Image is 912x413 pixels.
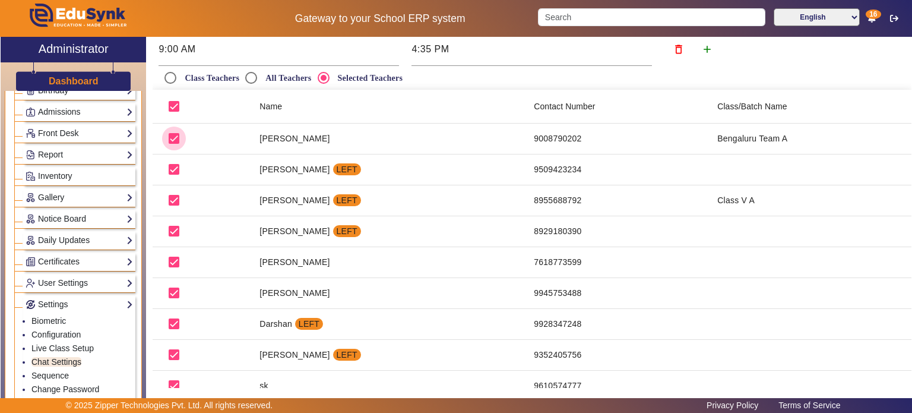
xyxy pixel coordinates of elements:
[26,169,133,183] a: Inventory
[524,370,708,401] td: 9610574777
[38,171,72,181] span: Inventory
[250,216,524,247] td: [PERSON_NAME]
[250,90,524,123] th: Name
[524,185,708,216] td: 8955688792
[335,73,403,83] label: Selected Teachers
[153,66,911,90] mat-radio-group: Select an option
[31,343,94,353] a: Live Class Setup
[708,123,911,154] td: Bengaluru Team A
[524,247,708,278] td: 7618773599
[337,163,357,175] span: LEFT
[31,357,81,367] a: Chat Settings
[182,73,239,83] label: Class Teachers
[39,42,109,56] h2: Administrator
[524,123,708,154] td: 9008790202
[49,75,99,87] h3: Dashboard
[866,10,881,19] span: 16
[337,194,357,206] span: LEFT
[701,398,764,413] a: Privacy Policy
[538,8,765,26] input: Search
[708,185,911,216] td: Class V A
[524,339,708,370] td: 9352405756
[250,123,524,154] td: [PERSON_NAME]
[31,384,99,394] a: Change Password
[31,330,81,339] a: Configuration
[524,308,708,339] td: 9928347248
[31,398,77,408] a: Subscription
[235,12,525,25] h5: Gateway to your School ERP system
[673,43,685,55] mat-icon: delete_outline
[250,185,524,216] td: [PERSON_NAME]
[250,308,524,339] td: Darshan
[66,399,273,412] p: © 2025 Zipper Technologies Pvt. Ltd. All rights reserved.
[299,318,319,330] span: LEFT
[48,75,99,87] a: Dashboard
[31,371,69,380] a: Sequence
[337,349,357,361] span: LEFT
[524,216,708,247] td: 8929180390
[772,398,846,413] a: Terms of Service
[26,172,35,181] img: Inventory.png
[31,316,66,326] a: Biometric
[524,154,708,185] td: 9509423234
[250,154,524,185] td: [PERSON_NAME]
[250,278,524,308] td: [PERSON_NAME]
[263,73,311,83] label: All Teachers
[708,90,911,123] th: Class/Batch Name
[1,37,146,62] a: Administrator
[524,90,708,123] th: Contact Number
[411,42,652,56] input: End Time
[701,43,713,55] mat-icon: add
[250,370,524,401] td: sk
[524,278,708,308] td: 9945753488
[250,339,524,370] td: [PERSON_NAME]
[159,42,399,56] input: Start Time
[337,225,357,237] span: LEFT
[250,247,524,278] td: [PERSON_NAME]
